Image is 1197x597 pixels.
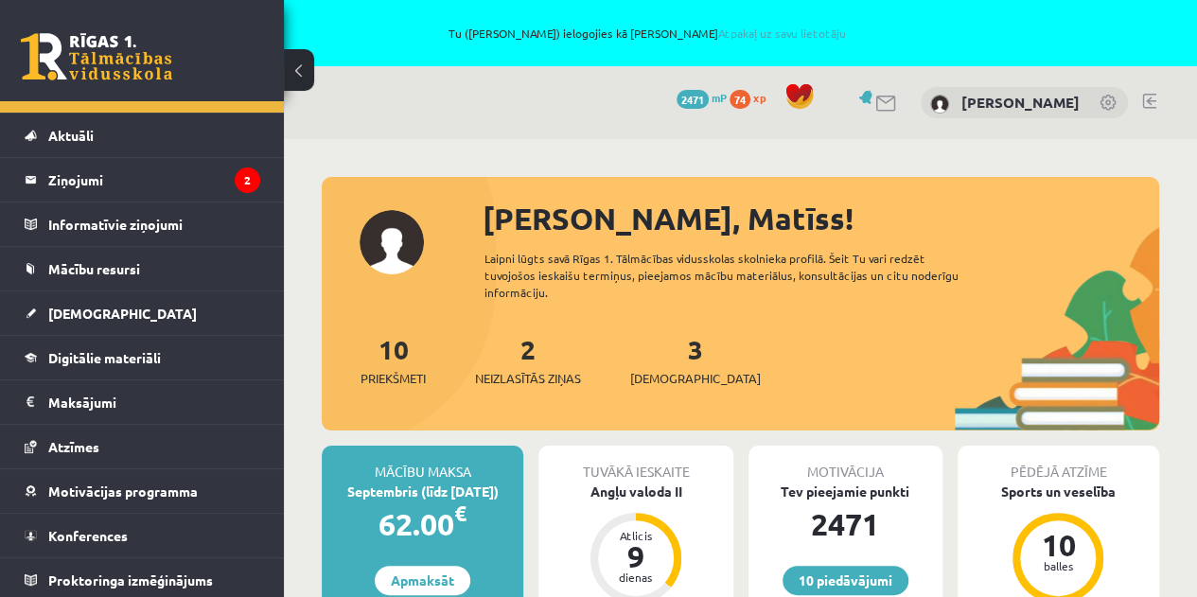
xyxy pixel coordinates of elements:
div: balles [1030,560,1086,571]
legend: Informatīvie ziņojumi [48,202,260,246]
span: [DEMOGRAPHIC_DATA] [630,369,761,388]
div: Mācību maksa [322,446,523,482]
img: Matīss Liepiņš [930,95,949,114]
span: Priekšmeti [361,369,426,388]
a: Maksājumi [25,380,260,424]
a: Digitālie materiāli [25,336,260,379]
span: Tu ([PERSON_NAME]) ielogojies kā [PERSON_NAME] [218,27,1078,39]
div: Angļu valoda II [538,482,732,501]
div: 9 [607,541,664,571]
div: Atlicis [607,530,664,541]
div: 62.00 [322,501,523,547]
div: 2471 [748,501,942,547]
a: 74 xp [730,90,775,105]
span: Konferences [48,527,128,544]
a: Apmaksāt [375,566,470,595]
a: 10Priekšmeti [361,332,426,388]
div: [PERSON_NAME], Matīss! [483,196,1159,241]
a: Motivācijas programma [25,469,260,513]
span: 74 [730,90,750,109]
div: dienas [607,571,664,583]
a: Rīgas 1. Tālmācības vidusskola [21,33,172,80]
div: Septembris (līdz [DATE]) [322,482,523,501]
a: Informatīvie ziņojumi [25,202,260,246]
div: 10 [1030,530,1086,560]
span: € [454,500,466,527]
a: Konferences [25,514,260,557]
a: 2471 mP [677,90,727,105]
a: 3[DEMOGRAPHIC_DATA] [630,332,761,388]
a: Aktuāli [25,114,260,157]
i: 2 [235,167,260,193]
span: 2471 [677,90,709,109]
a: [PERSON_NAME] [961,93,1080,112]
div: Tuvākā ieskaite [538,446,732,482]
a: Ziņojumi2 [25,158,260,202]
a: Atpakaļ uz savu lietotāju [718,26,846,41]
span: Proktoringa izmēģinājums [48,571,213,588]
span: Digitālie materiāli [48,349,161,366]
div: Sports un veselība [958,482,1159,501]
span: xp [753,90,766,105]
legend: Maksājumi [48,380,260,424]
a: 2Neizlasītās ziņas [475,332,581,388]
div: Laipni lūgts savā Rīgas 1. Tālmācības vidusskolas skolnieka profilā. Šeit Tu vari redzēt tuvojošo... [484,250,987,301]
span: Mācību resursi [48,260,140,277]
a: Mācību resursi [25,247,260,290]
div: Tev pieejamie punkti [748,482,942,501]
a: [DEMOGRAPHIC_DATA] [25,291,260,335]
div: Motivācija [748,446,942,482]
legend: Ziņojumi [48,158,260,202]
span: Neizlasītās ziņas [475,369,581,388]
span: Atzīmes [48,438,99,455]
a: Atzīmes [25,425,260,468]
span: Motivācijas programma [48,483,198,500]
div: Pēdējā atzīme [958,446,1159,482]
span: mP [712,90,727,105]
span: Aktuāli [48,127,94,144]
a: 10 piedāvājumi [783,566,908,595]
span: [DEMOGRAPHIC_DATA] [48,305,197,322]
